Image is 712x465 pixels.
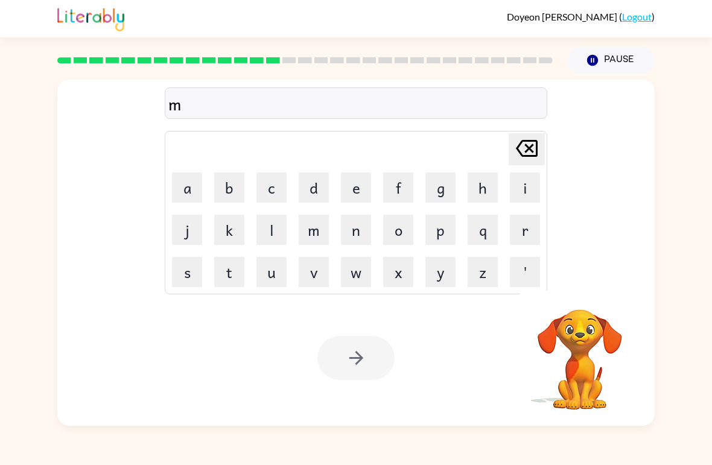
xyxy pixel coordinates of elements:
button: c [256,172,287,203]
button: g [425,172,456,203]
button: m [299,215,329,245]
button: l [256,215,287,245]
div: m [168,91,544,116]
button: h [468,172,498,203]
span: Doyeon [PERSON_NAME] [507,11,619,22]
button: x [383,257,413,287]
button: p [425,215,456,245]
button: o [383,215,413,245]
button: r [510,215,540,245]
button: w [341,257,371,287]
a: Logout [622,11,652,22]
div: ( ) [507,11,655,22]
button: a [172,172,202,203]
button: Pause [567,46,655,74]
button: q [468,215,498,245]
button: k [214,215,244,245]
button: b [214,172,244,203]
button: d [299,172,329,203]
button: f [383,172,413,203]
video: Your browser must support playing .mp4 files to use Literably. Please try using another browser. [520,291,640,411]
button: ' [510,257,540,287]
button: s [172,257,202,287]
button: u [256,257,287,287]
button: e [341,172,371,203]
button: z [468,257,498,287]
button: n [341,215,371,245]
button: i [510,172,540,203]
button: j [172,215,202,245]
img: Literably [57,5,124,31]
button: v [299,257,329,287]
button: y [425,257,456,287]
button: t [214,257,244,287]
